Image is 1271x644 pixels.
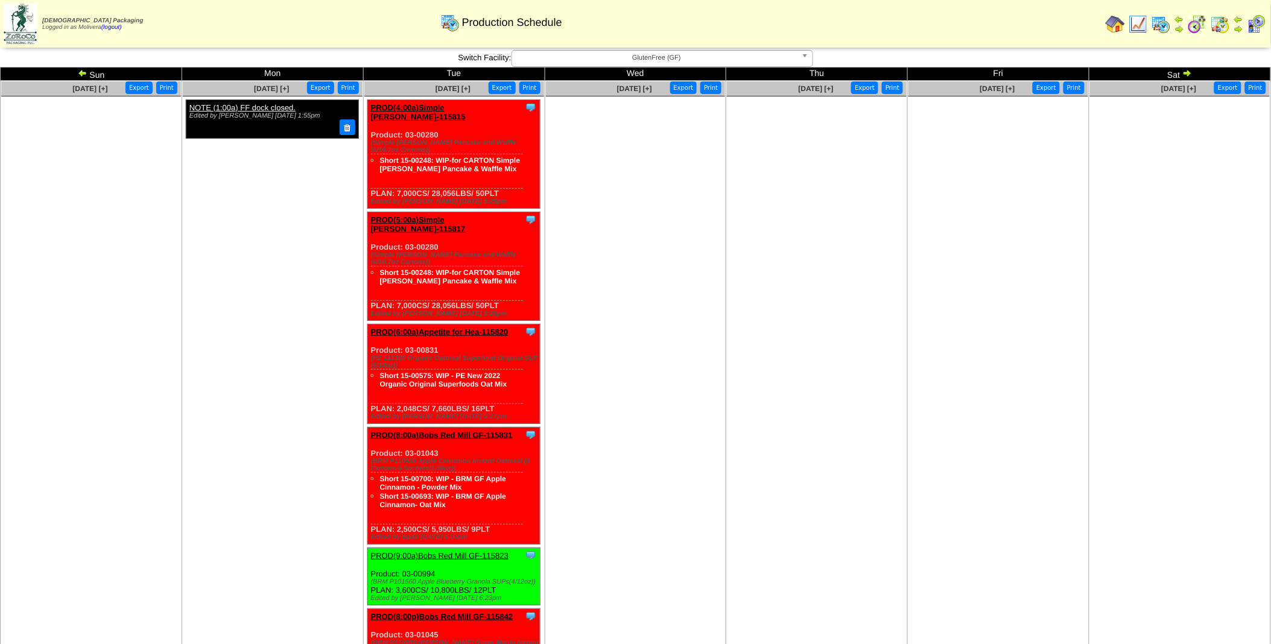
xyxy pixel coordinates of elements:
[371,251,540,266] div: (Simple [PERSON_NAME] Pancake and Waffle (6/10.7oz Cartons))
[1234,24,1243,34] img: arrowright.gif
[1174,24,1184,34] img: arrowright.gif
[371,327,509,336] a: PROD(6:00a)Appetite for Hea-115820
[1234,14,1243,24] img: arrowleft.gif
[4,4,37,44] img: zoroco-logo-small.webp
[1152,14,1171,34] img: calendarprod.gif
[338,81,359,94] button: Print
[340,119,355,135] button: Delete Note
[371,355,540,369] div: (PE 111300 Organic Oatmeal Superfood Original SUP (6/10oz))
[182,68,363,81] td: Mon
[1106,14,1125,34] img: home.gif
[380,156,521,173] a: Short 15-00248: WIP-for CARTON Simple [PERSON_NAME] Pancake & Waffle Mix
[517,51,797,65] span: GlutenFree (GF)
[42,17,143,24] span: [DEMOGRAPHIC_DATA] Packaging
[525,213,537,226] img: Tooltip
[1033,81,1060,94] button: Export
[525,549,537,561] img: Tooltip
[726,68,908,81] td: Thu
[371,431,513,440] a: PROD(8:00a)Bobs Red Mill GF-115831
[1063,81,1085,94] button: Print
[189,112,352,119] div: Edited by [PERSON_NAME] [DATE] 1:55pm
[525,429,537,441] img: Tooltip
[1247,14,1266,34] img: calendarcustomer.gif
[1,68,182,81] td: Sun
[156,81,177,94] button: Print
[367,324,540,424] div: Product: 03-00831 PLAN: 2,048CS / 7,660LBS / 16PLT
[1089,68,1271,81] td: Sat
[371,578,540,586] div: (BRM P101560 Apple Blueberry Granola SUPs(4/12oz))
[367,100,540,209] div: Product: 03-00280 PLAN: 7,000CS / 28,056LBS / 50PLT
[440,13,460,32] img: calendarprod.gif
[371,139,540,154] div: (Simple [PERSON_NAME] Pancake and Waffle (6/10.7oz Cartons))
[1182,68,1192,78] img: arrowright.gif
[525,326,537,338] img: Tooltip
[371,310,540,317] div: Edited by [PERSON_NAME] [DATE] 5:26pm
[1214,81,1241,94] button: Export
[367,428,540,545] div: Product: 03-01043 PLAN: 2,500CS / 5,950LBS / 9PLT
[371,198,540,205] div: Edited by [PERSON_NAME] [DATE] 5:25pm
[1129,14,1148,34] img: line_graph.gif
[371,215,466,233] a: PROD(5:00a)Simple [PERSON_NAME]-115817
[78,68,87,78] img: arrowleft.gif
[1161,84,1196,93] a: [DATE] [+]
[371,103,466,121] a: PROD(4:00a)Simple [PERSON_NAME]-115815
[371,458,540,472] div: (BRM P110938 Apple Cinnamon Instant Oatmeal (4 Cartons-6 Sachets/1.59oz))
[851,81,878,94] button: Export
[462,16,562,29] span: Production Schedule
[980,84,1015,93] a: [DATE] [+]
[1211,14,1230,34] img: calendarinout.gif
[489,81,516,94] button: Export
[307,81,334,94] button: Export
[1174,14,1184,24] img: arrowleft.gif
[101,24,122,31] a: (logout)
[380,371,507,388] a: Short 15-00575: WIP - PE New 2022 Organic Original Superfoods Oat Mix
[545,68,726,81] td: Wed
[380,268,521,285] a: Short 15-00248: WIP-for CARTON Simple [PERSON_NAME] Pancake & Waffle Mix
[525,101,537,113] img: Tooltip
[617,84,652,93] a: [DATE] [+]
[371,551,509,560] a: PROD(9:00a)Bobs Red Mill GF-115823
[254,84,289,93] a: [DATE] [+]
[1245,81,1266,94] button: Print
[799,84,834,93] a: [DATE] [+]
[1188,14,1207,34] img: calendarblend.gif
[367,548,540,605] div: Product: 03-00994 PLAN: 3,600CS / 10,800LBS / 12PLT
[72,84,107,93] a: [DATE] [+]
[125,81,153,94] button: Export
[189,103,296,112] a: NOTE (1:00a) FF dock closed.
[371,595,540,602] div: Edited by [PERSON_NAME] [DATE] 6:23pm
[380,492,506,509] a: Short 15-00693: WIP - BRM GF Apple Cinnamon- Oat Mix
[700,81,721,94] button: Print
[371,612,513,621] a: PROD(8:00p)Bobs Red Mill GF-115842
[525,610,537,622] img: Tooltip
[363,68,545,81] td: Tue
[436,84,471,93] a: [DATE] [+]
[367,212,540,321] div: Product: 03-00280 PLAN: 7,000CS / 28,056LBS / 50PLT
[371,413,540,420] div: Edited by [PERSON_NAME] [DATE] 5:27pm
[908,68,1089,81] td: Fri
[519,81,540,94] button: Print
[670,81,697,94] button: Export
[380,475,506,491] a: Short 15-00700: WIP - BRM GF Apple Cinnamon - Powder Mix
[371,534,540,541] div: Edited by Bpali [DATE] 6:00pm
[882,81,903,94] button: Print
[42,17,143,31] span: Logged in as Molivera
